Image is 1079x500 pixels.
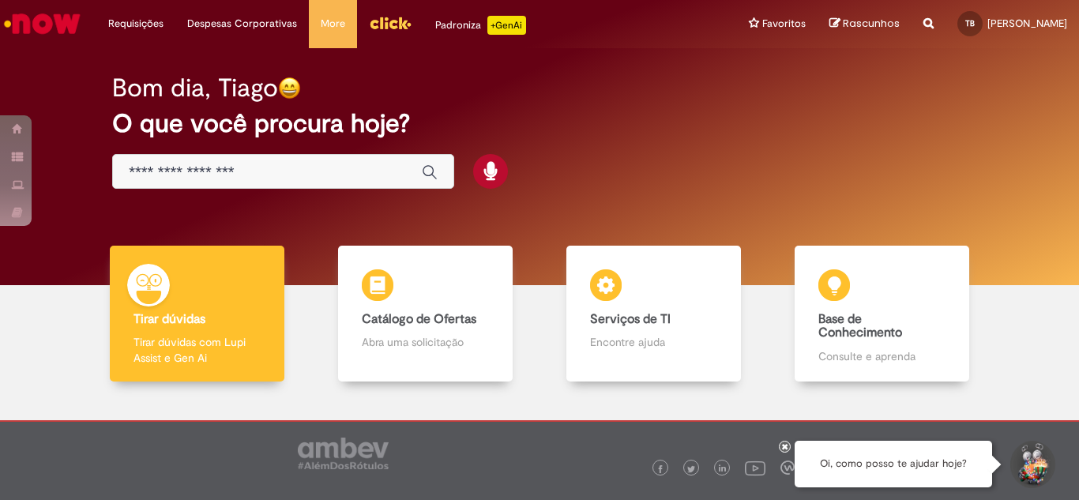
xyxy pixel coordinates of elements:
[369,11,412,35] img: click_logo_yellow_360x200.png
[487,16,526,35] p: +GenAi
[965,18,975,28] span: TB
[687,465,695,473] img: logo_footer_twitter.png
[656,465,664,473] img: logo_footer_facebook.png
[311,246,539,382] a: Catálogo de Ofertas Abra uma solicitação
[719,464,727,474] img: logo_footer_linkedin.png
[278,77,301,100] img: happy-face.png
[539,246,768,382] a: Serviços de TI Encontre ajuda
[795,441,992,487] div: Oi, como posso te ajudar hoje?
[843,16,900,31] span: Rascunhos
[2,8,83,39] img: ServiceNow
[133,311,205,327] b: Tirar dúvidas
[829,17,900,32] a: Rascunhos
[362,311,476,327] b: Catálogo de Ofertas
[768,246,996,382] a: Base de Conhecimento Consulte e aprenda
[321,16,345,32] span: More
[818,348,946,364] p: Consulte e aprenda
[112,74,278,102] h2: Bom dia, Tiago
[133,334,261,366] p: Tirar dúvidas com Lupi Assist e Gen Ai
[108,16,164,32] span: Requisições
[187,16,297,32] span: Despesas Corporativas
[590,311,671,327] b: Serviços de TI
[590,334,718,350] p: Encontre ajuda
[83,246,311,382] a: Tirar dúvidas Tirar dúvidas com Lupi Assist e Gen Ai
[780,461,795,475] img: logo_footer_workplace.png
[298,438,389,469] img: logo_footer_ambev_rotulo_gray.png
[1008,441,1055,488] button: Iniciar Conversa de Suporte
[745,457,765,478] img: logo_footer_youtube.png
[987,17,1067,30] span: [PERSON_NAME]
[435,16,526,35] div: Padroniza
[362,334,490,350] p: Abra uma solicitação
[762,16,806,32] span: Favoritos
[112,110,967,137] h2: O que você procura hoje?
[818,311,902,341] b: Base de Conhecimento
